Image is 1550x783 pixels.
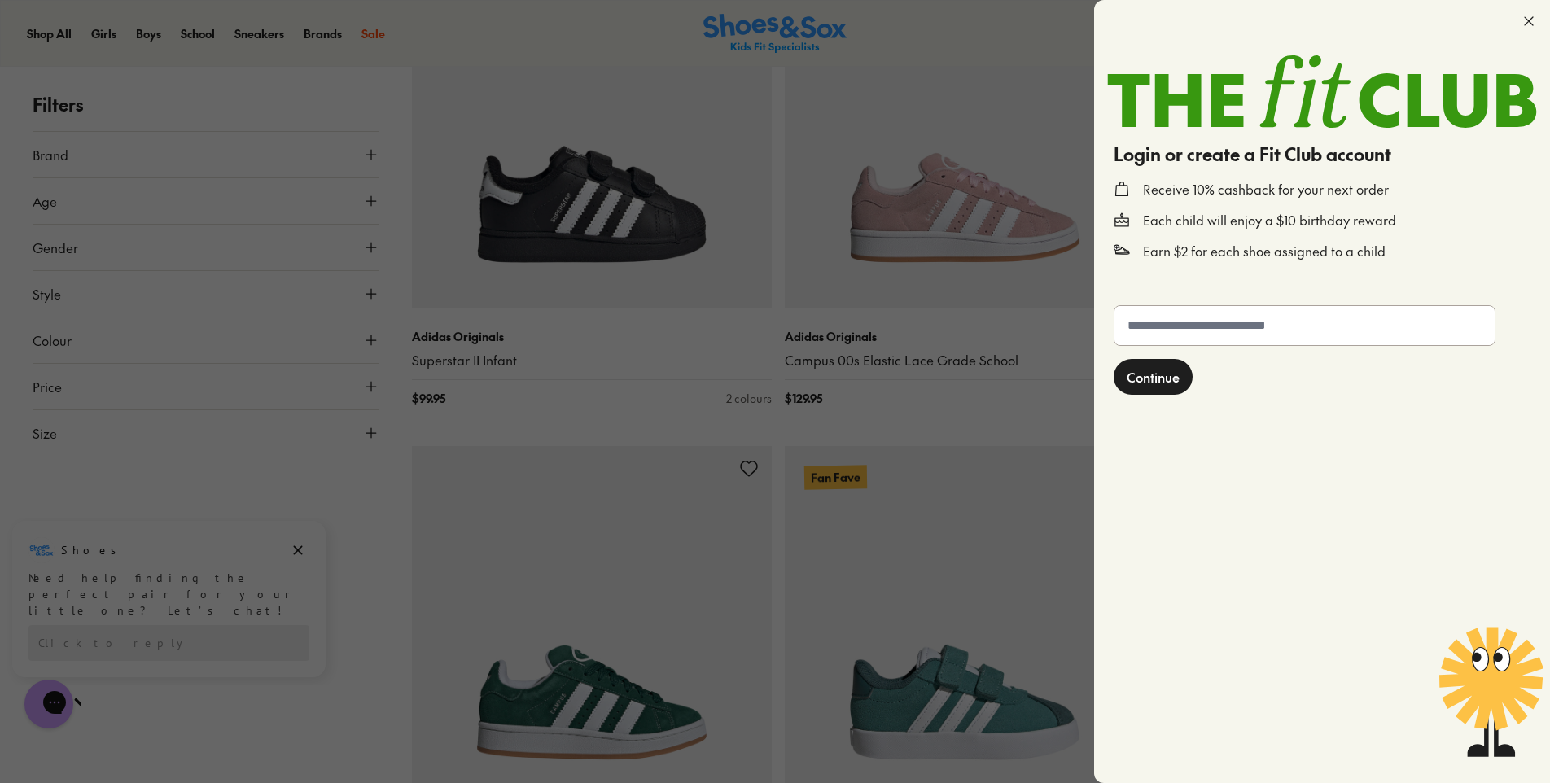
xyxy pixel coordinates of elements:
h4: Login or create a Fit Club account [1114,141,1530,168]
button: Dismiss campaign [287,20,309,43]
span: Continue [1127,367,1180,387]
button: Continue [1114,359,1193,395]
img: TheFitClub_Landscape_2a1d24fe-98f1-4588-97ac-f3657bedce49.svg [1107,55,1537,128]
img: Shoes logo [28,19,55,45]
p: Earn $2 for each shoe assigned to a child [1143,243,1386,260]
button: Gorgias live chat [8,6,57,55]
h3: Shoes [61,24,125,40]
div: Campaign message [12,2,326,159]
div: Need help finding the perfect pair for your little one? Let’s chat! [28,51,309,100]
p: Each child will enjoy a $10 birthday reward [1143,212,1396,230]
div: Message from Shoes. Need help finding the perfect pair for your little one? Let’s chat! [12,19,326,100]
p: Receive 10% cashback for your next order [1143,181,1389,199]
div: Reply to the campaigns [28,107,309,142]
